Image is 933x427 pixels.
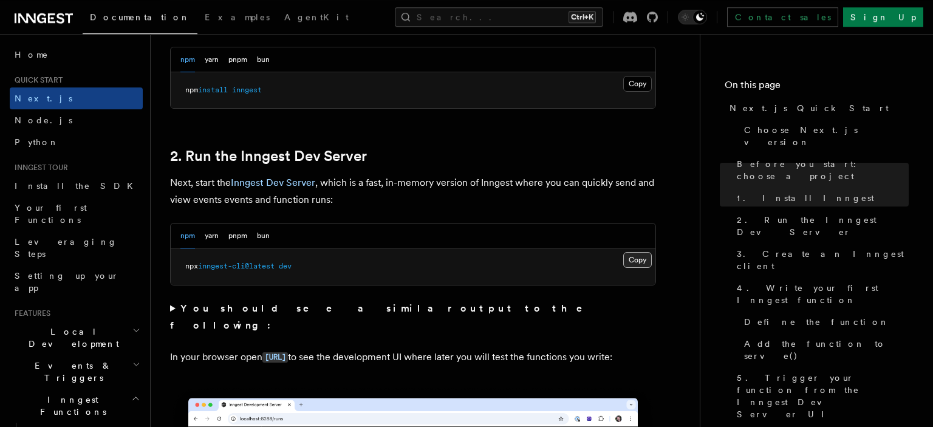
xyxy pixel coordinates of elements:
span: 4. Write your first Inngest function [737,282,909,306]
a: Sign Up [843,7,923,27]
span: Setting up your app [15,271,119,293]
a: 4. Write your first Inngest function [732,277,909,311]
a: Install the SDK [10,175,143,197]
button: pnpm [228,47,247,72]
span: 3. Create an Inngest client [737,248,909,272]
span: Python [15,137,59,147]
span: Events & Triggers [10,360,132,384]
span: Before you start: choose a project [737,158,909,182]
button: npm [180,47,195,72]
button: Copy [623,252,652,268]
a: Examples [197,4,277,33]
span: Node.js [15,115,72,125]
span: Home [15,49,49,61]
a: Contact sales [727,7,838,27]
button: bun [257,224,270,248]
span: 2. Run the Inngest Dev Server [737,214,909,238]
a: 1. Install Inngest [732,187,909,209]
a: 2. Run the Inngest Dev Server [732,209,909,243]
a: Before you start: choose a project [732,153,909,187]
button: Local Development [10,321,143,355]
span: Next.js Quick Start [730,102,889,114]
code: [URL] [262,352,288,363]
span: Inngest Functions [10,394,131,418]
span: npm [185,86,198,94]
span: Inngest tour [10,163,68,173]
a: Python [10,131,143,153]
button: Inngest Functions [10,389,143,423]
span: Install the SDK [15,181,140,191]
span: Local Development [10,326,132,350]
a: Next.js [10,87,143,109]
span: Quick start [10,75,63,85]
button: bun [257,47,270,72]
button: Events & Triggers [10,355,143,389]
a: Node.js [10,109,143,131]
p: Next, start the , which is a fast, in-memory version of Inngest where you can quickly send and vi... [170,174,656,208]
span: 5. Trigger your function from the Inngest Dev Server UI [737,372,909,420]
a: Leveraging Steps [10,231,143,265]
a: Inngest Dev Server [231,177,315,188]
button: npm [180,224,195,248]
h4: On this page [725,78,909,97]
a: Choose Next.js version [739,119,909,153]
span: Documentation [90,12,190,22]
button: Copy [623,76,652,92]
button: Search...Ctrl+K [395,7,603,27]
span: inngest-cli@latest [198,262,275,270]
span: Examples [205,12,270,22]
a: [URL] [262,351,288,363]
span: install [198,86,228,94]
a: Documentation [83,4,197,34]
span: AgentKit [284,12,349,22]
span: Choose Next.js version [744,124,909,148]
span: Next.js [15,94,72,103]
button: yarn [205,47,219,72]
button: Toggle dark mode [678,10,707,24]
a: Home [10,44,143,66]
a: Setting up your app [10,265,143,299]
span: dev [279,262,292,270]
p: In your browser open to see the development UI where later you will test the functions you write: [170,349,656,366]
strong: You should see a similar output to the following: [170,302,600,331]
span: Add the function to serve() [744,338,909,362]
a: Add the function to serve() [739,333,909,367]
button: yarn [205,224,219,248]
span: inngest [232,86,262,94]
a: Define the function [739,311,909,333]
span: Features [10,309,50,318]
a: 3. Create an Inngest client [732,243,909,277]
a: Your first Functions [10,197,143,231]
span: Leveraging Steps [15,237,117,259]
a: 2. Run the Inngest Dev Server [170,148,367,165]
summary: You should see a similar output to the following: [170,300,656,334]
a: 5. Trigger your function from the Inngest Dev Server UI [732,367,909,425]
span: 1. Install Inngest [737,192,874,204]
span: npx [185,262,198,270]
button: pnpm [228,224,247,248]
kbd: Ctrl+K [569,11,596,23]
span: Define the function [744,316,889,328]
span: Your first Functions [15,203,87,225]
a: AgentKit [277,4,356,33]
a: Next.js Quick Start [725,97,909,119]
